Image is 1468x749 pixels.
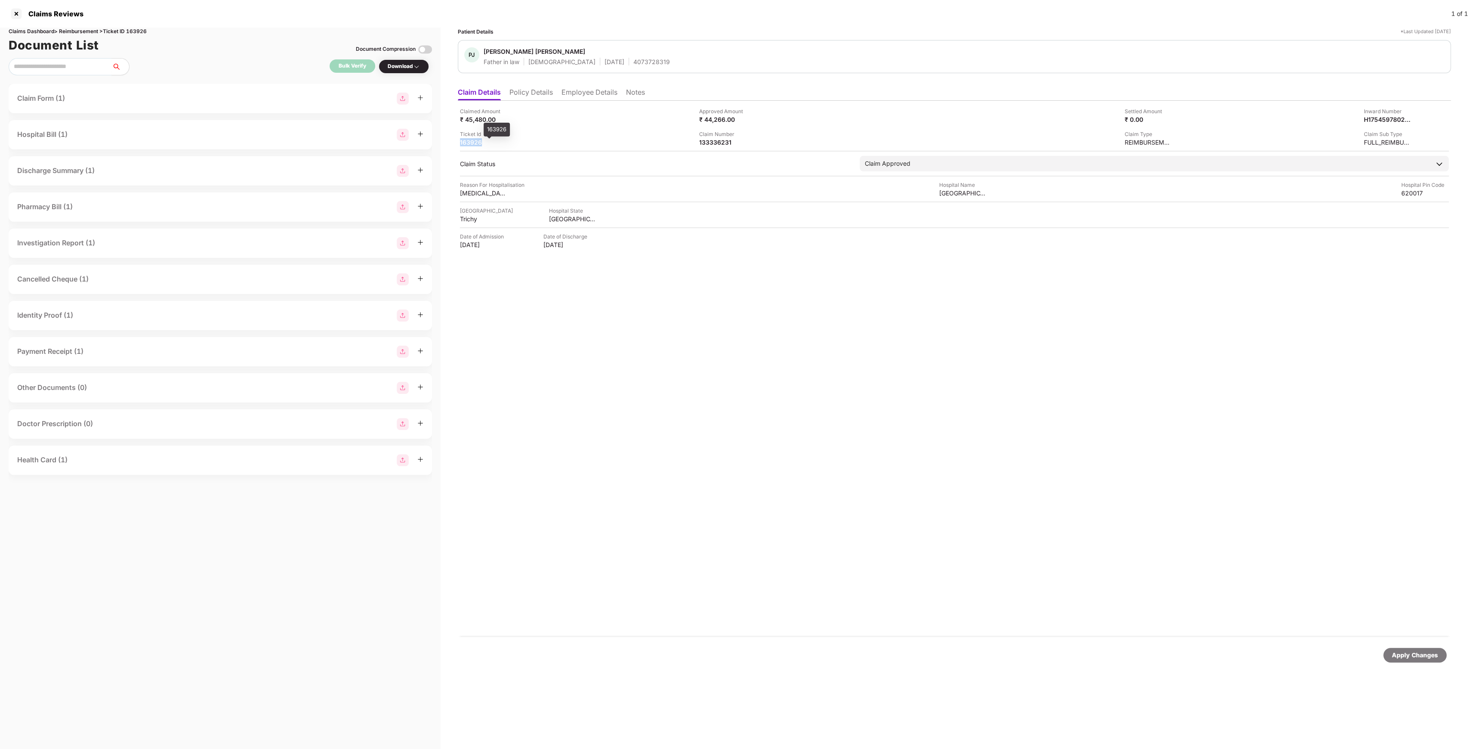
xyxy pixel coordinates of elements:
[9,36,99,55] h1: Document List
[549,207,596,215] div: Hospital State
[543,241,591,249] div: [DATE]
[17,93,65,104] div: Claim Form (1)
[17,274,89,285] div: Cancelled Cheque (1)
[460,138,507,146] div: 163926
[417,348,423,354] span: plus
[417,131,423,137] span: plus
[1124,138,1172,146] div: REIMBURSEMENT
[1364,107,1411,115] div: Inward Number
[1401,181,1449,189] div: Hospital Pin Code
[397,129,409,141] img: svg+xml;base64,PHN2ZyBpZD0iR3JvdXBfMjg4MTMiIGRhdGEtbmFtZT0iR3JvdXAgMjg4MTMiIHhtbG5zPSJodHRwOi8vd3...
[397,93,409,105] img: svg+xml;base64,PHN2ZyBpZD0iR3JvdXBfMjg4MTMiIGRhdGEtbmFtZT0iR3JvdXAgMjg4MTMiIHhtbG5zPSJodHRwOi8vd3...
[484,58,519,66] div: Father in law
[397,382,409,394] img: svg+xml;base64,PHN2ZyBpZD0iR3JvdXBfMjg4MTMiIGRhdGEtbmFtZT0iR3JvdXAgMjg4MTMiIHhtbG5zPSJodHRwOi8vd3...
[417,275,423,282] span: plus
[699,138,746,146] div: 133336231
[509,88,553,100] li: Policy Details
[397,201,409,213] img: svg+xml;base64,PHN2ZyBpZD0iR3JvdXBfMjg4MTMiIGRhdGEtbmFtZT0iR3JvdXAgMjg4MTMiIHhtbG5zPSJodHRwOi8vd3...
[339,62,366,70] div: Bulk Verify
[1400,28,1451,36] div: *Last Updated [DATE]
[17,455,68,465] div: Health Card (1)
[1124,107,1172,115] div: Settled Amount
[417,420,423,426] span: plus
[388,62,420,71] div: Download
[111,63,129,70] span: search
[604,58,624,66] div: [DATE]
[356,45,416,53] div: Document Compression
[9,28,432,36] div: Claims Dashboard > Reimbursement > Ticket ID 163926
[397,237,409,249] img: svg+xml;base64,PHN2ZyBpZD0iR3JvdXBfMjg4MTMiIGRhdGEtbmFtZT0iR3JvdXAgMjg4MTMiIHhtbG5zPSJodHRwOi8vd3...
[417,456,423,462] span: plus
[17,129,68,140] div: Hospital Bill (1)
[17,201,73,212] div: Pharmacy Bill (1)
[549,215,596,223] div: [GEOGRAPHIC_DATA]
[1364,138,1411,146] div: FULL_REIMBURSEMENT
[458,28,493,36] div: Patient Details
[417,312,423,318] span: plus
[17,165,95,176] div: Discharge Summary (1)
[417,203,423,209] span: plus
[397,310,409,322] img: svg+xml;base64,PHN2ZyBpZD0iR3JvdXBfMjg4MTMiIGRhdGEtbmFtZT0iR3JvdXAgMjg4MTMiIHhtbG5zPSJodHRwOi8vd3...
[397,346,409,358] img: svg+xml;base64,PHN2ZyBpZD0iR3JvdXBfMjg4MTMiIGRhdGEtbmFtZT0iR3JvdXAgMjg4MTMiIHhtbG5zPSJodHRwOi8vd3...
[939,181,987,189] div: Hospital Name
[17,382,87,393] div: Other Documents (0)
[397,273,409,285] img: svg+xml;base64,PHN2ZyBpZD0iR3JvdXBfMjg4MTMiIGRhdGEtbmFtZT0iR3JvdXAgMjg4MTMiIHhtbG5zPSJodHRwOi8vd3...
[1401,189,1449,197] div: 620017
[460,130,507,138] div: Ticket Id
[111,58,130,75] button: search
[397,454,409,466] img: svg+xml;base64,PHN2ZyBpZD0iR3JvdXBfMjg4MTMiIGRhdGEtbmFtZT0iR3JvdXAgMjg4MTMiIHhtbG5zPSJodHRwOi8vd3...
[418,43,432,56] img: svg+xml;base64,PHN2ZyBpZD0iVG9nZ2xlLTMyeDMyIiB4bWxucz0iaHR0cDovL3d3dy53My5vcmcvMjAwMC9zdmciIHdpZH...
[397,418,409,430] img: svg+xml;base64,PHN2ZyBpZD0iR3JvdXBfMjg4MTMiIGRhdGEtbmFtZT0iR3JvdXAgMjg4MTMiIHhtbG5zPSJodHRwOi8vd3...
[1124,115,1172,124] div: ₹ 0.00
[417,95,423,101] span: plus
[699,107,746,115] div: Approved Amount
[17,238,95,248] div: Investigation Report (1)
[699,115,746,124] div: ₹ 44,266.00
[464,47,479,62] div: PJ
[17,310,73,321] div: Identity Proof (1)
[460,160,851,168] div: Claim Status
[1392,650,1438,660] div: Apply Changes
[23,9,83,18] div: Claims Reviews
[460,107,507,115] div: Claimed Amount
[460,181,524,189] div: Reason For Hospitalisation
[484,123,510,136] div: 163926
[484,47,585,56] div: [PERSON_NAME] [PERSON_NAME]
[1364,130,1411,138] div: Claim Sub Type
[633,58,670,66] div: 4073728319
[939,189,987,197] div: [GEOGRAPHIC_DATA]
[397,165,409,177] img: svg+xml;base64,PHN2ZyBpZD0iR3JvdXBfMjg4MTMiIGRhdGEtbmFtZT0iR3JvdXAgMjg4MTMiIHhtbG5zPSJodHRwOi8vd3...
[1451,9,1468,19] div: 1 of 1
[417,167,423,173] span: plus
[626,88,645,100] li: Notes
[413,63,420,70] img: svg+xml;base64,PHN2ZyBpZD0iRHJvcGRvd24tMzJ4MzIiIHhtbG5zPSJodHRwOi8vd3d3LnczLm9yZy8yMDAwL3N2ZyIgd2...
[528,58,595,66] div: [DEMOGRAPHIC_DATA]
[460,189,507,197] div: [MEDICAL_DATA]
[561,88,617,100] li: Employee Details
[460,207,513,215] div: [GEOGRAPHIC_DATA]
[1124,130,1172,138] div: Claim Type
[1435,160,1443,168] img: downArrowIcon
[460,115,507,124] div: ₹ 45,480.00
[460,215,507,223] div: Trichy
[417,384,423,390] span: plus
[458,88,501,100] li: Claim Details
[543,232,591,241] div: Date of Discharge
[1364,115,1411,124] div: H1754597802192805529
[460,241,507,249] div: [DATE]
[865,159,910,168] div: Claim Approved
[17,418,93,429] div: Doctor Prescription (0)
[699,130,746,138] div: Claim Number
[460,232,507,241] div: Date of Admission
[417,239,423,245] span: plus
[17,346,83,357] div: Payment Receipt (1)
